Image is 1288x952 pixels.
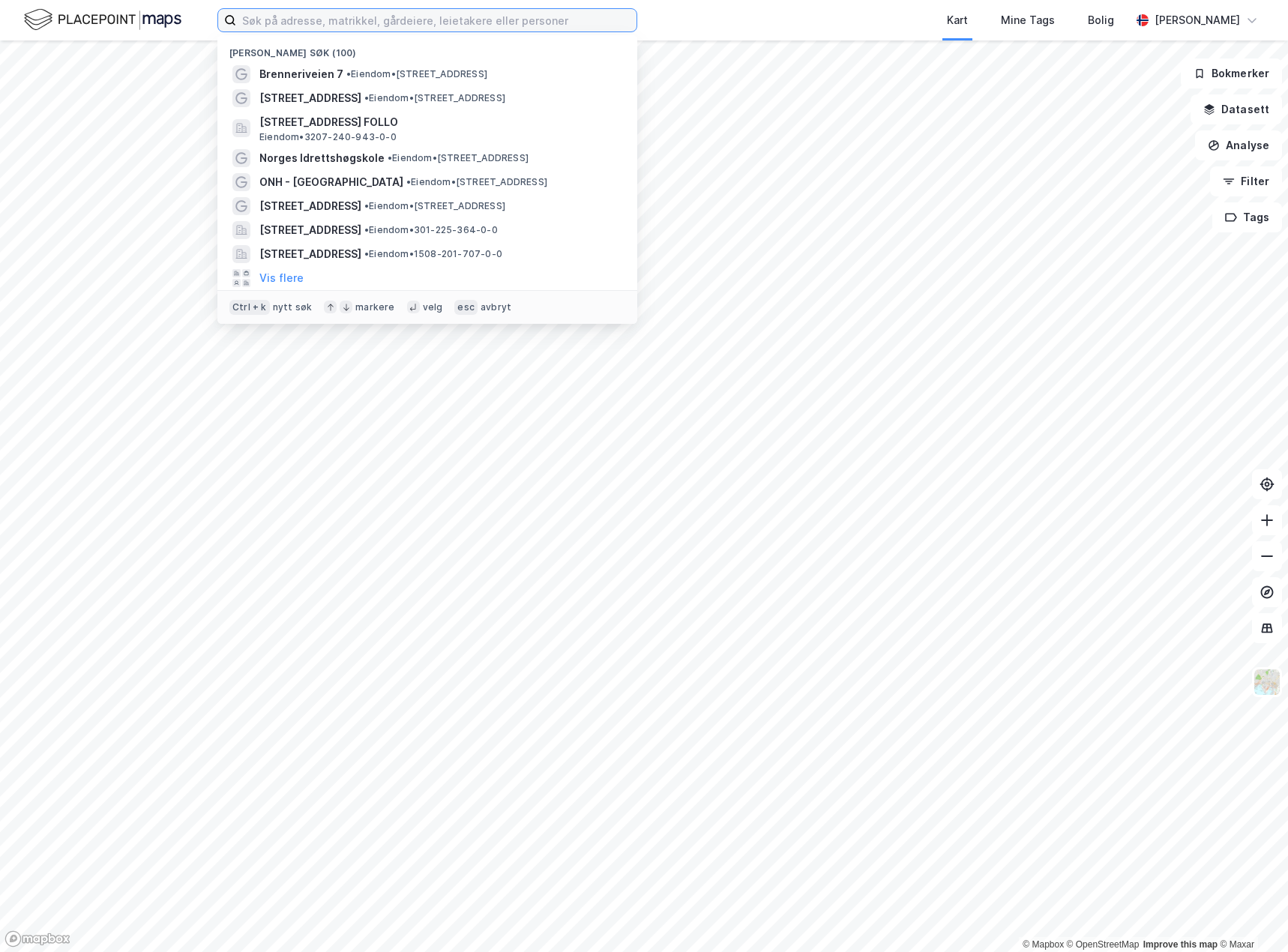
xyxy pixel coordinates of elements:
[406,176,411,187] span: •
[364,224,498,236] span: Eiendom • 301-225-364-0-0
[1023,939,1064,950] a: Mapbox
[4,930,70,948] a: Mapbox homepage
[259,131,397,143] span: Eiendom • 3207-240-943-0-0
[1213,880,1288,952] div: Kontrollprogram for chat
[346,68,351,79] span: •
[1212,202,1282,232] button: Tags
[259,221,361,239] span: [STREET_ADDRESS]
[364,200,369,211] span: •
[273,301,313,313] div: nytt søk
[24,7,181,33] img: logo.f888ab2527a4732fd821a326f86c7f29.svg
[1210,166,1282,196] button: Filter
[259,173,403,191] span: ONH - [GEOGRAPHIC_DATA]
[364,224,369,235] span: •
[259,89,361,107] span: [STREET_ADDRESS]
[1213,880,1288,952] iframe: Chat Widget
[1155,11,1240,29] div: [PERSON_NAME]
[1253,668,1281,696] img: Z
[423,301,443,313] div: velg
[259,149,385,167] span: Norges Idrettshøgskole
[346,68,487,80] span: Eiendom • [STREET_ADDRESS]
[1088,11,1114,29] div: Bolig
[229,300,270,315] div: Ctrl + k
[1191,94,1282,124] button: Datasett
[1181,58,1282,88] button: Bokmerker
[1195,130,1282,160] button: Analyse
[1143,939,1218,950] a: Improve this map
[454,300,478,315] div: esc
[259,113,619,131] span: [STREET_ADDRESS] FOLLO
[364,248,369,259] span: •
[364,200,505,212] span: Eiendom • [STREET_ADDRESS]
[947,11,968,29] div: Kart
[355,301,394,313] div: markere
[259,197,361,215] span: [STREET_ADDRESS]
[364,248,502,260] span: Eiendom • 1508-201-707-0-0
[406,176,547,188] span: Eiendom • [STREET_ADDRESS]
[1067,939,1140,950] a: OpenStreetMap
[217,35,637,62] div: [PERSON_NAME] søk (100)
[1001,11,1055,29] div: Mine Tags
[236,9,637,31] input: Søk på adresse, matrikkel, gårdeiere, leietakere eller personer
[388,152,529,164] span: Eiendom • [STREET_ADDRESS]
[259,269,304,287] button: Vis flere
[481,301,511,313] div: avbryt
[259,65,343,83] span: Brenneriveien 7
[388,152,392,163] span: •
[364,92,369,103] span: •
[364,92,505,104] span: Eiendom • [STREET_ADDRESS]
[259,245,361,263] span: [STREET_ADDRESS]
